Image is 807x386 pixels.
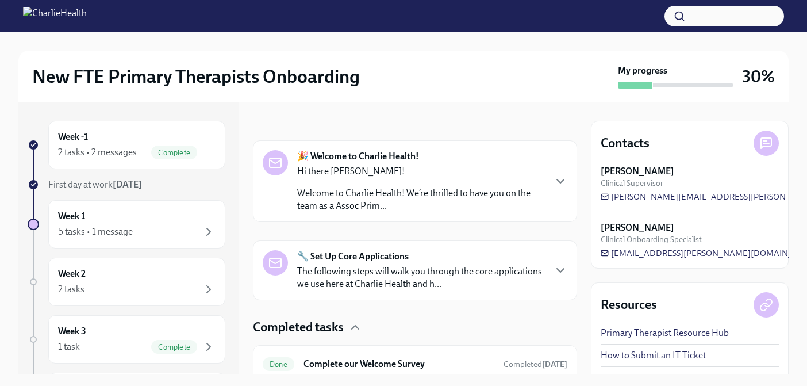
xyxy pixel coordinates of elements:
a: DoneComplete our Welcome SurveyCompleted[DATE] [263,355,567,373]
span: Completed [504,360,567,369]
strong: 🔧 Set Up Core Applications [297,250,409,263]
strong: [PERSON_NAME] [601,165,674,178]
img: CharlieHealth [23,7,87,25]
div: 1 task [58,341,80,353]
strong: 🎉 Welcome to Charlie Health! [297,150,419,163]
h2: New FTE Primary Therapists Onboarding [32,65,360,88]
strong: My progress [618,64,667,77]
span: Done [263,360,294,369]
a: Week 15 tasks • 1 message [28,200,225,249]
div: 5 tasks • 1 message [58,226,133,238]
h4: Contacts [601,135,650,152]
a: Primary Therapist Resource Hub [601,327,729,339]
span: Clinical Supervisor [601,178,663,189]
h4: Resources [601,296,657,314]
span: October 2nd, 2025 16:00 [504,359,567,370]
strong: [PERSON_NAME] [601,221,674,234]
strong: [DATE] [113,179,142,190]
p: Welcome to Charlie Health! We’re thrilled to have you on the team as a Assoc Prim... [297,187,544,212]
a: First day at work[DATE] [28,178,225,191]
a: Week -12 tasks • 2 messagesComplete [28,121,225,169]
div: Completed tasks [253,319,577,336]
h3: 30% [742,66,775,87]
div: 2 tasks [58,283,84,296]
h4: Completed tasks [253,319,344,336]
a: How to Submit an IT Ticket [601,349,706,362]
h6: Week 2 [58,267,86,280]
h6: Complete our Welcome Survey [303,358,494,370]
p: The following steps will walk you through the core applications we use here at Charlie Health and... [297,265,544,291]
h6: Week 1 [58,210,85,223]
div: 2 tasks • 2 messages [58,146,137,159]
span: First day at work [48,179,142,190]
h6: Week -1 [58,131,88,143]
span: Clinical Onboarding Specialist [601,234,702,245]
h6: Week 3 [58,325,86,338]
a: Week 22 tasks [28,258,225,306]
strong: [DATE] [542,360,567,369]
span: Complete [151,148,197,157]
a: Week 31 taskComplete [28,315,225,364]
p: Hi there [PERSON_NAME]! [297,165,544,178]
span: Complete [151,343,197,351]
